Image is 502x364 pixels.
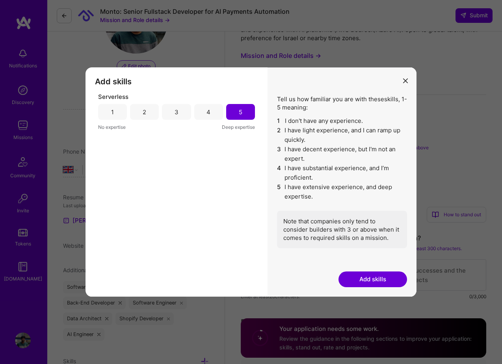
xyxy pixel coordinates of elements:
li: I have substantial experience, and I’m proficient. [277,163,407,182]
span: Deep expertise [222,123,255,131]
span: 1 [277,116,282,126]
button: Add skills [338,271,407,287]
span: 3 [277,145,281,163]
span: Serverless [98,93,128,101]
li: I have decent experience, but I'm not an expert. [277,145,407,163]
div: 5 [239,108,242,116]
div: 3 [175,108,178,116]
span: 5 [277,182,281,201]
div: Note that companies only tend to consider builders with 3 or above when it comes to required skil... [277,211,407,248]
li: I don't have any experience. [277,116,407,126]
div: 4 [206,108,210,116]
div: 1 [111,108,114,116]
span: 4 [277,163,281,182]
li: I have light experience, and I can ramp up quickly. [277,126,407,145]
li: I have extensive experience, and deep expertise. [277,182,407,201]
h3: Add skills [95,77,258,86]
div: Tell us how familiar you are with these skills , 1-5 meaning: [277,95,407,248]
span: 2 [277,126,281,145]
span: No expertise [98,123,126,131]
div: 2 [143,108,146,116]
i: icon Close [403,78,408,83]
div: modal [86,67,416,297]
